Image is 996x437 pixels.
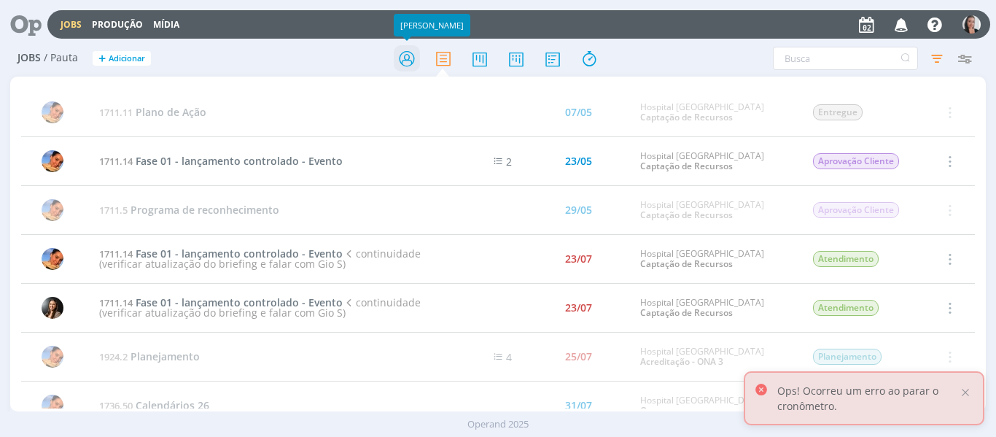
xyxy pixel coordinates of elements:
[99,295,421,320] span: continuidade (verificar atualização do briefing e falar com Gio S)
[61,18,82,31] a: Jobs
[44,52,78,64] span: / Pauta
[506,350,512,364] span: 4
[640,249,790,270] div: Hospital [GEOGRAPHIC_DATA]
[565,254,592,264] div: 23/07
[42,248,63,270] img: L
[42,150,63,172] img: L
[99,203,279,217] a: 1711.5Programa de reconhecimento
[99,154,343,168] a: 1711.14Fase 01 - lançamento controlado - Evento
[813,202,899,218] span: Aprovação Cliente
[42,199,63,221] img: L
[640,395,790,417] div: Hospital [GEOGRAPHIC_DATA]
[42,395,63,417] img: L
[136,398,209,412] span: Calendários 26
[149,19,184,31] button: Mídia
[99,106,133,119] span: 1711.11
[136,105,206,119] span: Plano de Ação
[99,295,343,309] a: 1711.14Fase 01 - lançamento controlado - Evento
[92,18,143,31] a: Produção
[565,107,592,117] div: 07/05
[640,355,723,368] a: Acreditação - ONA 3
[640,209,733,221] a: Captação de Recursos
[565,156,592,166] div: 23/05
[565,205,592,215] div: 29/05
[136,295,343,309] span: Fase 01 - lançamento controlado - Evento
[87,19,147,31] button: Produção
[640,404,669,417] a: Outros
[640,200,790,221] div: Hospital [GEOGRAPHIC_DATA]
[773,47,918,70] input: Busca
[99,204,128,217] span: 1711.5
[394,14,470,36] div: [PERSON_NAME]
[962,15,981,34] img: C
[99,296,133,309] span: 1711.14
[640,111,733,123] a: Captação de Recursos
[565,401,592,411] div: 31/07
[813,300,879,316] span: Atendimento
[640,298,790,319] div: Hospital [GEOGRAPHIC_DATA]
[640,102,790,123] div: Hospital [GEOGRAPHIC_DATA]
[99,350,128,363] span: 1924.2
[93,51,151,66] button: +Adicionar
[99,398,209,412] a: 1736.50Calendários 26
[131,349,200,363] span: Planejamento
[813,251,879,267] span: Atendimento
[99,105,206,119] a: 1711.11Plano de Ação
[136,154,343,168] span: Fase 01 - lançamento controlado - Evento
[136,247,343,260] span: Fase 01 - lançamento controlado - Evento
[777,383,958,414] p: Ops! Ocorreu um erro ao parar o cronômetro.
[109,54,145,63] span: Adicionar
[813,153,899,169] span: Aprovação Cliente
[98,51,106,66] span: +
[565,352,592,362] div: 25/07
[640,258,733,270] a: Captação de Recursos
[153,18,179,31] a: Mídia
[42,346,63,368] img: L
[813,349,882,365] span: Planejamento
[640,347,790,368] div: Hospital [GEOGRAPHIC_DATA]
[131,203,279,217] span: Programa de reconhecimento
[640,151,790,172] div: Hospital [GEOGRAPHIC_DATA]
[99,155,133,168] span: 1711.14
[962,12,981,37] button: C
[99,247,133,260] span: 1711.14
[99,247,421,271] span: continuidade (verificar atualização do briefing e falar com Gio S)
[506,155,512,169] span: 2
[99,399,133,412] span: 1736.50
[56,19,86,31] button: Jobs
[17,52,41,64] span: Jobs
[565,303,592,313] div: 23/07
[640,160,733,172] a: Captação de Recursos
[813,104,863,120] span: Entregue
[42,297,63,319] img: B
[99,247,343,260] a: 1711.14Fase 01 - lançamento controlado - Evento
[42,101,63,123] img: L
[99,349,200,363] a: 1924.2Planejamento
[640,306,733,319] a: Captação de Recursos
